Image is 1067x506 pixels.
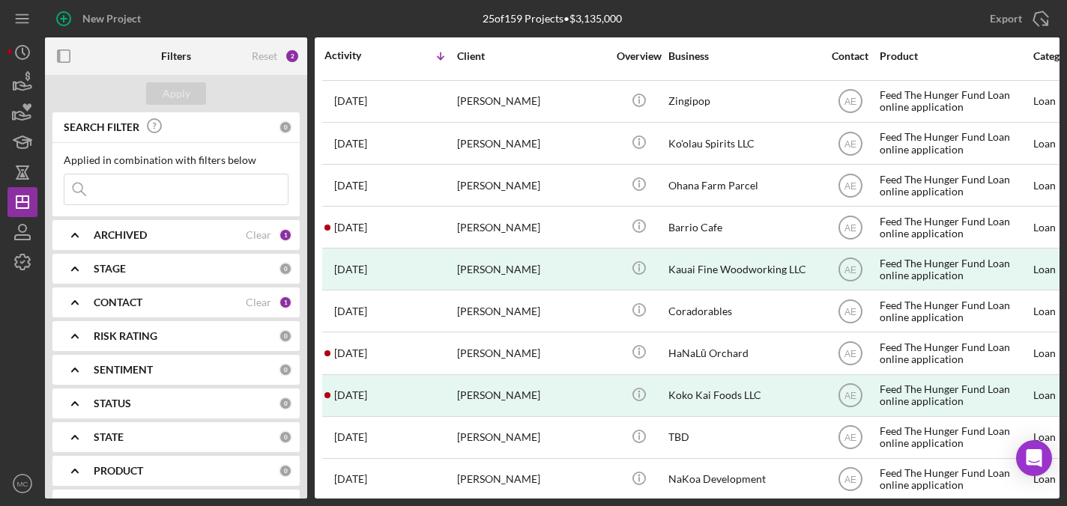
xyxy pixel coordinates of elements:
[880,165,1030,205] div: Feed The Hunger Fund Loan online application
[324,49,390,61] div: Activity
[880,82,1030,121] div: Feed The Hunger Fund Loan online application
[94,296,142,308] b: CONTACT
[457,333,607,373] div: [PERSON_NAME]
[334,263,367,275] time: 2023-10-23 18:18
[334,389,367,401] time: 2023-04-12 06:50
[844,391,856,401] text: AE
[334,138,367,150] time: 2023-11-27 20:52
[94,229,147,241] b: ARCHIVED
[17,480,28,488] text: MC
[668,291,818,331] div: Coradorables
[163,82,190,105] div: Apply
[279,121,292,134] div: 0
[457,207,607,247] div: [PERSON_NAME]
[668,460,818,499] div: NaKoa Development
[64,154,288,166] div: Applied in combination with filters below
[668,418,818,457] div: TBD
[457,124,607,163] div: [PERSON_NAME]
[279,397,292,410] div: 0
[161,50,191,62] b: Filters
[668,50,818,62] div: Business
[880,50,1030,62] div: Product
[668,165,818,205] div: Ohana Farm Parcel
[457,291,607,331] div: [PERSON_NAME]
[844,349,856,359] text: AE
[64,121,139,133] b: SEARCH FILTER
[668,82,818,121] div: Zingipop
[94,330,157,342] b: RISK RATING
[880,124,1030,163] div: Feed The Hunger Fund Loan online application
[94,263,126,275] b: STAGE
[252,50,277,62] div: Reset
[880,376,1030,415] div: Feed The Hunger Fund Loan online application
[334,222,367,234] time: 2023-10-23 21:14
[279,464,292,478] div: 0
[844,180,856,191] text: AE
[457,460,607,499] div: [PERSON_NAME]
[457,50,607,62] div: Client
[94,397,131,409] b: STATUS
[611,50,667,62] div: Overview
[844,264,856,275] text: AE
[285,49,300,64] div: 2
[844,222,856,233] text: AE
[844,433,856,443] text: AE
[844,307,856,317] text: AE
[82,4,141,34] div: New Project
[334,347,367,359] time: 2023-05-15 22:32
[457,82,607,121] div: [PERSON_NAME]
[279,329,292,343] div: 0
[668,333,818,373] div: HaNaLū Orchard
[94,431,124,443] b: STATE
[94,465,143,477] b: PRODUCT
[279,430,292,444] div: 0
[246,296,271,308] div: Clear
[483,13,622,25] div: 25 of 159 Projects • $3,135,000
[844,475,856,485] text: AE
[668,207,818,247] div: Barrio Cafe
[668,376,818,415] div: Koko Kai Foods LLC
[668,249,818,289] div: Kauai Fine Woodworking LLC
[334,473,367,485] time: 2023-03-24 00:40
[334,431,367,443] time: 2023-04-06 19:00
[246,229,271,241] div: Clear
[94,364,153,376] b: SENTIMENT
[7,469,37,499] button: MC
[146,82,206,105] button: Apply
[457,249,607,289] div: [PERSON_NAME]
[334,180,367,192] time: 2023-11-22 01:13
[880,460,1030,499] div: Feed The Hunger Fund Loan online application
[457,376,607,415] div: [PERSON_NAME]
[844,138,856,149] text: AE
[822,50,878,62] div: Contact
[334,305,367,317] time: 2023-09-01 01:59
[844,97,856,107] text: AE
[279,228,292,242] div: 1
[975,4,1060,34] button: Export
[990,4,1022,34] div: Export
[457,165,607,205] div: [PERSON_NAME]
[880,418,1030,457] div: Feed The Hunger Fund Loan online application
[457,418,607,457] div: [PERSON_NAME]
[880,291,1030,331] div: Feed The Hunger Fund Loan online application
[334,95,367,107] time: 2023-12-04 20:34
[880,333,1030,373] div: Feed The Hunger Fund Loan online application
[45,4,156,34] button: New Project
[668,124,818,163] div: Ko'olau Spirits LLC
[279,363,292,377] div: 0
[880,207,1030,247] div: Feed The Hunger Fund Loan online application
[279,262,292,275] div: 0
[1016,440,1052,476] div: Open Intercom Messenger
[279,296,292,309] div: 1
[880,249,1030,289] div: Feed The Hunger Fund Loan online application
